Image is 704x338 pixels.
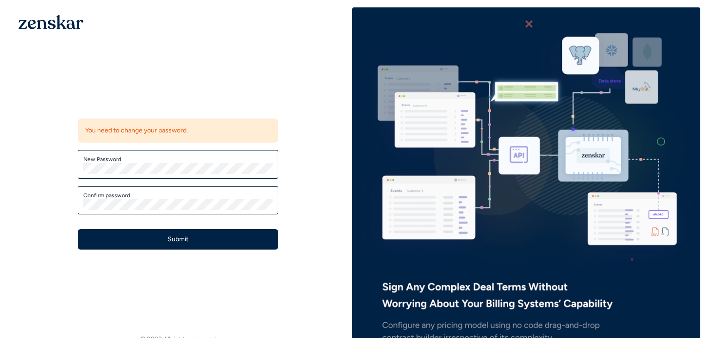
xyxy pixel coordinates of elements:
label: Confirm password [83,192,273,199]
div: You need to change your password. [78,119,278,143]
button: Submit [78,229,278,250]
img: 1OGAJ2xQqyY4LXKgY66KYq0eOWRCkrZdAb3gUhuVAqdWPZE9SRJmCz+oDMSn4zDLXe31Ii730ItAGKgCKgCCgCikA4Av8PJUP... [19,15,83,29]
label: New Password [83,156,273,163]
